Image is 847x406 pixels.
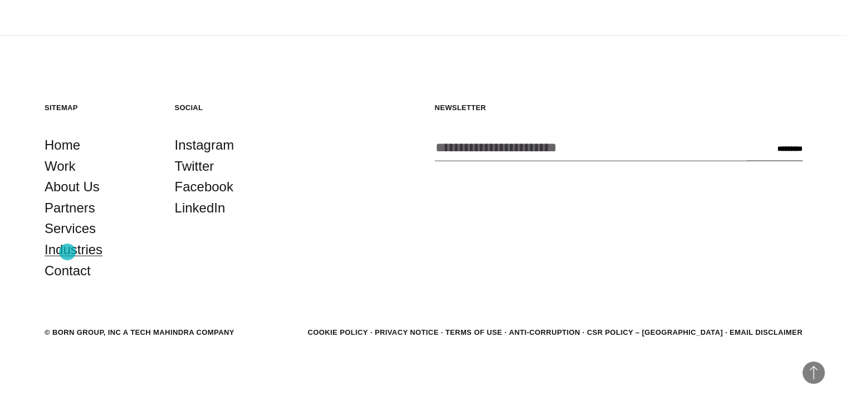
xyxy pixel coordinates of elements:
[175,103,283,112] h5: Social
[445,328,502,336] a: Terms of Use
[45,260,91,281] a: Contact
[307,328,368,336] a: Cookie Policy
[45,135,80,156] a: Home
[45,218,96,239] a: Services
[802,362,825,384] button: Back to Top
[175,156,214,177] a: Twitter
[45,197,95,219] a: Partners
[435,103,803,112] h5: Newsletter
[509,328,580,336] a: Anti-Corruption
[45,327,234,338] div: © BORN GROUP, INC A Tech Mahindra Company
[175,176,233,197] a: Facebook
[587,328,723,336] a: CSR POLICY – [GEOGRAPHIC_DATA]
[45,103,153,112] h5: Sitemap
[45,156,76,177] a: Work
[730,328,802,336] a: Email Disclaimer
[175,135,234,156] a: Instagram
[45,176,100,197] a: About Us
[175,197,226,219] a: LinkedIn
[375,328,439,336] a: Privacy Notice
[45,239,102,260] a: Industries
